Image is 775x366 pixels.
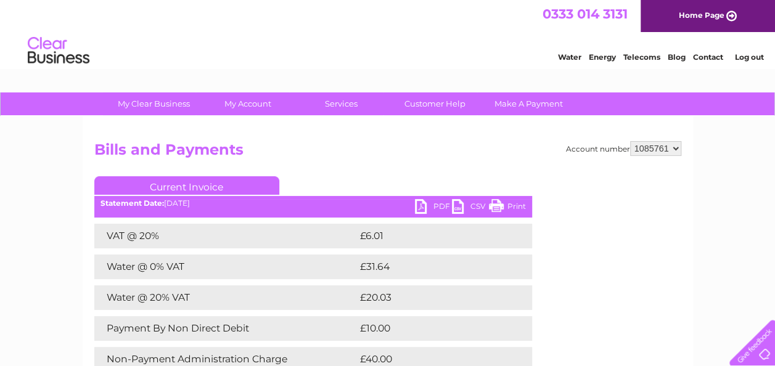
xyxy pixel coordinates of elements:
a: Contact [693,52,723,62]
td: Payment By Non Direct Debit [94,316,357,341]
img: logo.png [27,32,90,70]
td: £10.00 [357,316,507,341]
a: PDF [415,199,452,217]
a: CSV [452,199,489,217]
div: Clear Business is a trading name of Verastar Limited (registered in [GEOGRAPHIC_DATA] No. 3667643... [97,7,679,60]
a: Make A Payment [478,92,580,115]
td: £6.01 [357,224,502,248]
a: Water [558,52,581,62]
a: Current Invoice [94,176,279,195]
a: Blog [668,52,686,62]
a: 0333 014 3131 [543,6,628,22]
a: Log out [734,52,763,62]
div: Account number [566,141,681,156]
a: My Clear Business [103,92,205,115]
a: Telecoms [623,52,660,62]
a: Customer Help [384,92,486,115]
td: Water @ 0% VAT [94,254,357,279]
div: [DATE] [94,199,532,208]
a: Print [489,199,526,217]
a: Energy [589,52,616,62]
td: £20.03 [357,285,507,310]
td: Water @ 20% VAT [94,285,357,310]
td: VAT @ 20% [94,224,357,248]
b: Statement Date: [100,198,164,208]
td: £31.64 [357,254,506,279]
a: My Account [197,92,298,115]
a: Services [290,92,392,115]
h2: Bills and Payments [94,141,681,165]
